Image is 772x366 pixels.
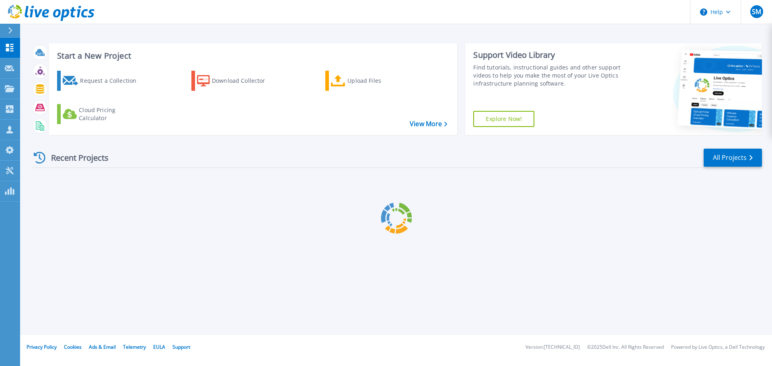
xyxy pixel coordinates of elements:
div: Support Video Library [473,50,624,60]
h3: Start a New Project [57,51,447,60]
div: Cloud Pricing Calculator [79,106,143,122]
a: Download Collector [191,71,281,91]
div: Find tutorials, instructional guides and other support videos to help you make the most of your L... [473,63,624,88]
li: Version: [TECHNICAL_ID] [526,345,580,350]
a: Upload Files [325,71,415,91]
a: Privacy Policy [27,344,57,350]
a: Explore Now! [473,111,534,127]
div: Recent Projects [31,148,119,168]
a: EULA [153,344,165,350]
li: © 2025 Dell Inc. All Rights Reserved [587,345,664,350]
a: Telemetry [123,344,146,350]
a: View More [410,120,447,128]
li: Powered by Live Optics, a Dell Technology [671,345,765,350]
a: Cookies [64,344,82,350]
span: SM [752,8,761,15]
div: Download Collector [212,73,276,89]
a: Support [172,344,190,350]
div: Upload Files [347,73,412,89]
a: All Projects [704,149,762,167]
a: Cloud Pricing Calculator [57,104,147,124]
a: Request a Collection [57,71,147,91]
a: Ads & Email [89,344,116,350]
div: Request a Collection [80,73,144,89]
